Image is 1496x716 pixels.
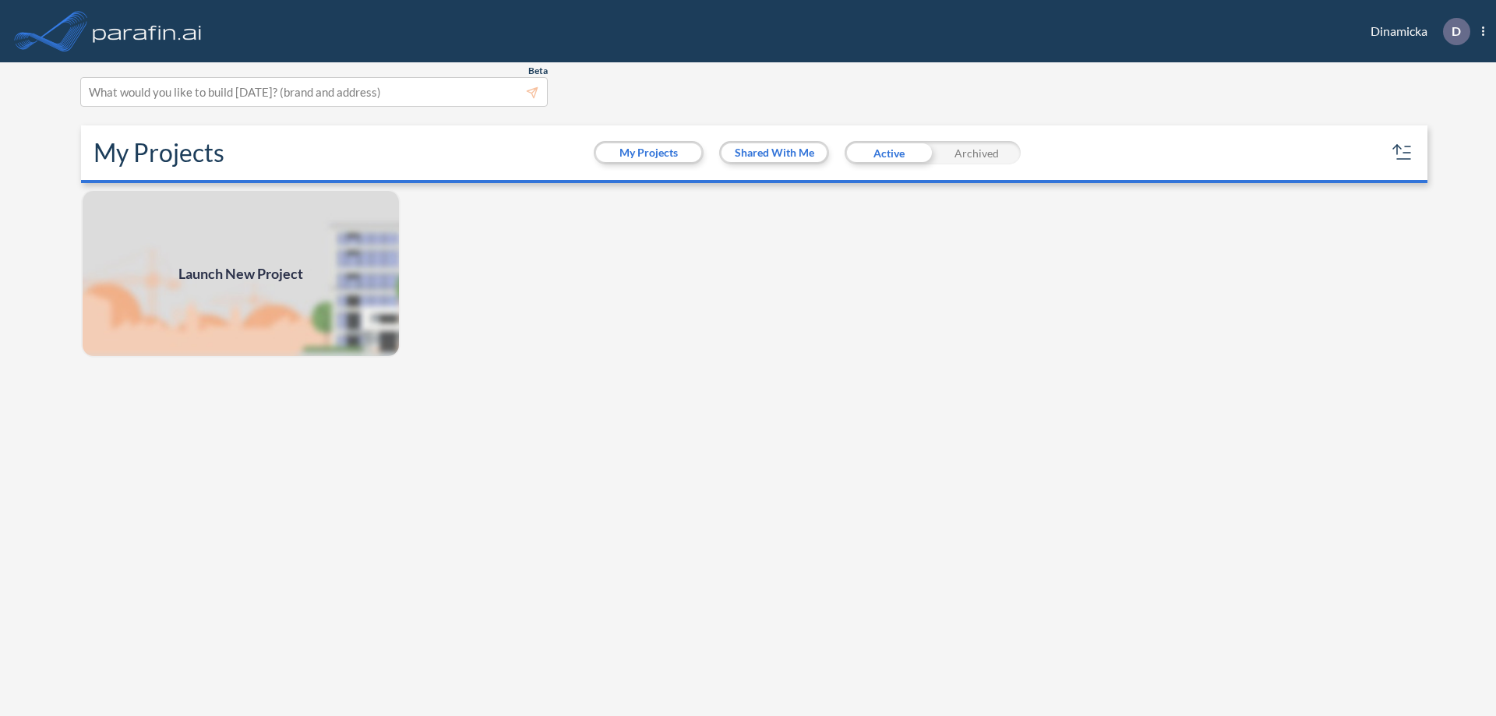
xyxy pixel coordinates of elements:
[845,141,933,164] div: Active
[933,141,1021,164] div: Archived
[722,143,827,162] button: Shared With Me
[93,138,224,168] h2: My Projects
[1347,18,1484,45] div: Dinamicka
[1452,24,1461,38] p: D
[81,189,400,358] img: add
[528,65,548,77] span: Beta
[90,16,205,47] img: logo
[81,189,400,358] a: Launch New Project
[1390,140,1415,165] button: sort
[178,263,303,284] span: Launch New Project
[596,143,701,162] button: My Projects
